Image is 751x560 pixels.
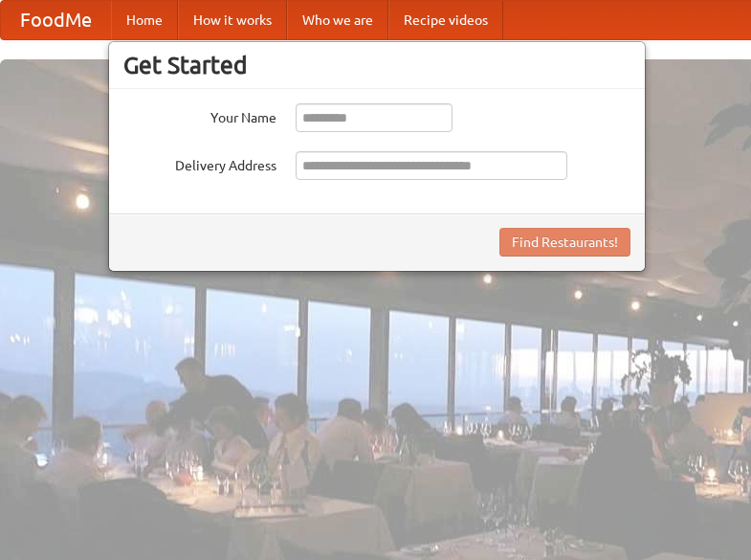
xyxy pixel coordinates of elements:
[499,228,630,257] button: Find Restaurants!
[111,1,178,39] a: Home
[178,1,287,39] a: How it works
[123,51,630,79] h3: Get Started
[388,1,503,39] a: Recipe videos
[287,1,388,39] a: Who we are
[123,151,276,175] label: Delivery Address
[123,103,276,127] label: Your Name
[1,1,111,39] a: FoodMe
